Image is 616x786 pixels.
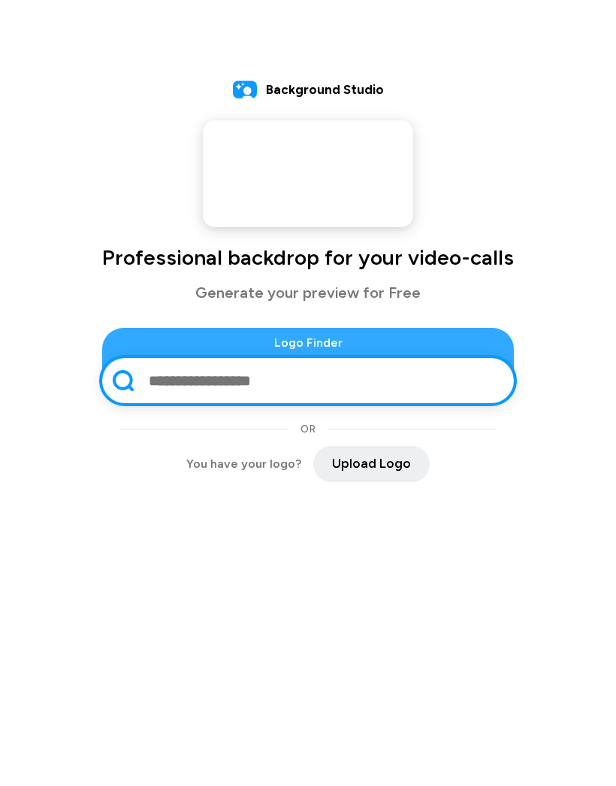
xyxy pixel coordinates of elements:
span: Logo Finder [102,334,514,352]
button: Upload Logo [313,446,430,482]
span: OR [300,421,316,437]
p: Generate your preview for Free [102,281,514,304]
span: Background Studio [266,80,384,100]
img: logo [233,78,257,102]
h1: Professional backdrop for your video-calls [102,245,514,269]
span: You have your logo? [186,455,301,473]
span: Upload Logo [332,454,411,474]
